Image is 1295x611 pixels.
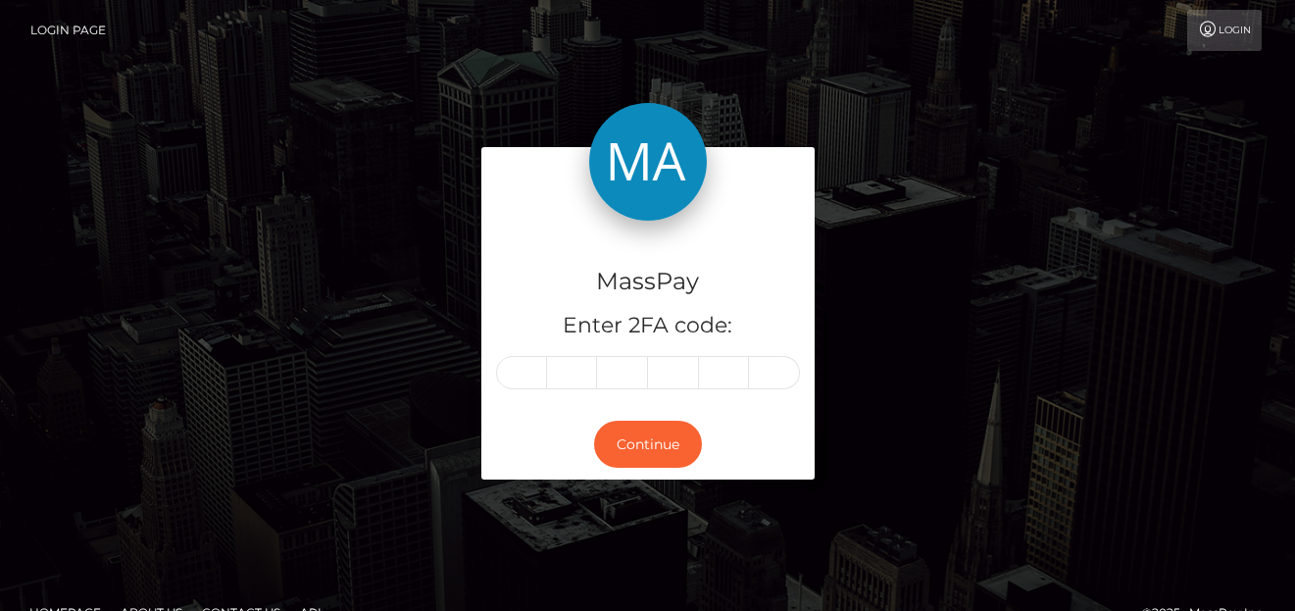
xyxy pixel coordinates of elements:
h4: MassPay [496,265,800,299]
a: Login Page [30,10,106,51]
img: MassPay [589,103,707,221]
a: Login [1187,10,1262,51]
button: Continue [594,421,702,469]
h5: Enter 2FA code: [496,311,800,341]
